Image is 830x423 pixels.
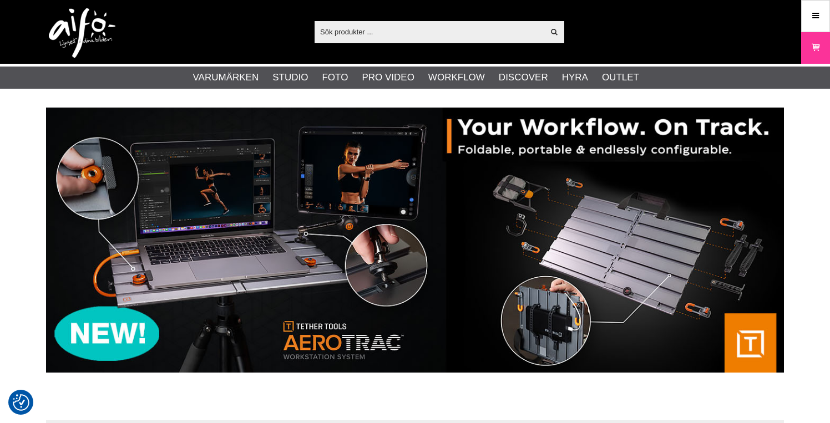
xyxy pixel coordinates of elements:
[362,70,414,85] a: Pro Video
[499,70,548,85] a: Discover
[315,23,544,40] input: Sök produkter ...
[428,70,485,85] a: Workflow
[13,394,29,411] img: Revisit consent button
[272,70,308,85] a: Studio
[46,108,784,373] img: Annons:007 banner-header-aerotrac-1390x500.jpg
[13,393,29,412] button: Samtyckesinställningar
[602,70,639,85] a: Outlet
[49,8,115,58] img: logo.png
[322,70,348,85] a: Foto
[193,70,259,85] a: Varumärken
[562,70,588,85] a: Hyra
